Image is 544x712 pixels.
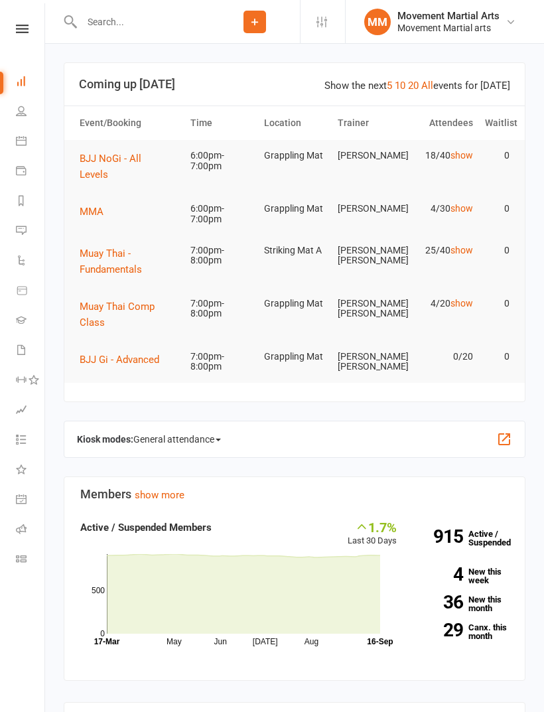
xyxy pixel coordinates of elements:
a: 4New this week [417,567,509,585]
span: MMA [80,206,103,218]
button: Muay Thai Comp Class [80,299,178,330]
a: show [450,245,473,255]
a: What's New [16,456,46,486]
a: Product Sales [16,277,46,307]
td: [PERSON_NAME] [PERSON_NAME] [332,288,405,330]
span: Muay Thai Comp Class [80,301,155,328]
strong: Kiosk modes: [77,434,133,445]
td: Grappling Mat [258,341,332,372]
th: Event/Booking [74,106,184,140]
span: BJJ Gi - Advanced [80,354,159,366]
h3: Coming up [DATE] [79,78,510,91]
a: Class kiosk mode [16,545,46,575]
button: Muay Thai - Fundamentals [80,246,178,277]
button: MMA [80,204,113,220]
span: Muay Thai - Fundamentals [80,248,142,275]
strong: 915 [417,528,463,545]
td: [PERSON_NAME] [PERSON_NAME] [332,235,405,277]
a: Dashboard [16,68,46,98]
td: Grappling Mat [258,193,332,224]
a: Assessments [16,396,46,426]
td: [PERSON_NAME] [PERSON_NAME] [332,341,405,383]
div: Last 30 Days [348,520,397,548]
td: [PERSON_NAME] [332,140,405,171]
td: 4/20 [405,288,479,319]
button: BJJ NoGi - All Levels [80,151,178,182]
strong: Active / Suspended Members [80,522,212,534]
span: General attendance [133,429,221,450]
td: 6:00pm-7:00pm [184,193,258,235]
a: Roll call kiosk mode [16,516,46,545]
a: show [450,150,473,161]
a: People [16,98,46,127]
th: Location [258,106,332,140]
td: 7:00pm-8:00pm [184,288,258,330]
a: 5 [387,80,392,92]
div: Movement Martial Arts [397,10,500,22]
a: Calendar [16,127,46,157]
th: Attendees [405,106,479,140]
input: Search... [78,13,210,31]
a: Reports [16,187,46,217]
h3: Members [80,488,509,501]
div: Show the next events for [DATE] [324,78,510,94]
td: 0 [479,235,516,266]
a: 36New this month [417,595,509,612]
div: Movement Martial arts [397,22,500,34]
td: 0 [479,193,516,224]
a: All [421,80,433,92]
div: 1.7% [348,520,397,534]
td: 0/20 [405,341,479,372]
a: 20 [408,80,419,92]
td: [PERSON_NAME] [332,193,405,224]
th: Trainer [332,106,405,140]
a: show [450,203,473,214]
a: show more [135,489,184,501]
td: Striking Mat A [258,235,332,266]
span: BJJ NoGi - All Levels [80,153,141,180]
td: 0 [479,140,516,171]
a: 10 [395,80,405,92]
th: Waitlist [479,106,516,140]
a: 915Active / Suspended [410,520,519,557]
a: 29Canx. this month [417,623,509,640]
td: 7:00pm-8:00pm [184,235,258,277]
td: Grappling Mat [258,140,332,171]
td: 7:00pm-8:00pm [184,341,258,383]
td: 25/40 [405,235,479,266]
td: 0 [479,341,516,372]
strong: 29 [417,621,463,639]
div: MM [364,9,391,35]
td: 18/40 [405,140,479,171]
a: General attendance kiosk mode [16,486,46,516]
td: 0 [479,288,516,319]
td: 4/30 [405,193,479,224]
a: show [450,298,473,309]
td: Grappling Mat [258,288,332,319]
a: Payments [16,157,46,187]
th: Time [184,106,258,140]
strong: 4 [417,565,463,583]
td: 6:00pm-7:00pm [184,140,258,182]
button: BJJ Gi - Advanced [80,352,169,368]
strong: 36 [417,593,463,611]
